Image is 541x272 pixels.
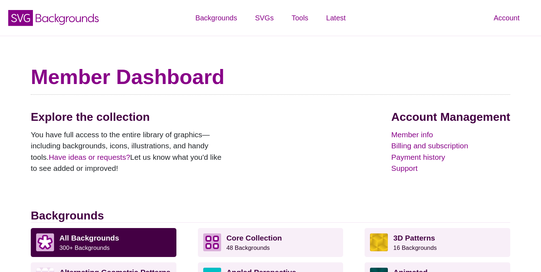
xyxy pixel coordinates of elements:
[226,234,282,242] strong: Core Collection
[226,244,270,251] small: 48 Backgrounds
[31,64,510,89] h1: Member Dashboard
[59,234,119,242] strong: All Backgrounds
[391,152,510,163] a: Payment history
[49,153,130,161] a: Have ideas or requests?
[283,7,317,29] a: Tools
[391,140,510,152] a: Billing and subscription
[365,228,510,257] a: 3D Patterns16 Backgrounds
[198,228,343,257] a: Core Collection 48 Backgrounds
[393,244,437,251] small: 16 Backgrounds
[246,7,283,29] a: SVGs
[31,209,510,223] h2: Backgrounds
[370,233,388,251] img: fancy golden cube pattern
[186,7,246,29] a: Backgrounds
[31,228,176,257] a: All Backgrounds 300+ Backgrounds
[391,129,510,140] a: Member info
[317,7,355,29] a: Latest
[59,244,109,251] small: 300+ Backgrounds
[393,234,435,242] strong: 3D Patterns
[31,129,228,174] p: You have full access to the entire library of graphics—including backgrounds, icons, illustration...
[31,110,228,124] h2: Explore the collection
[485,7,528,29] a: Account
[391,163,510,174] a: Support
[391,110,510,124] h2: Account Management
